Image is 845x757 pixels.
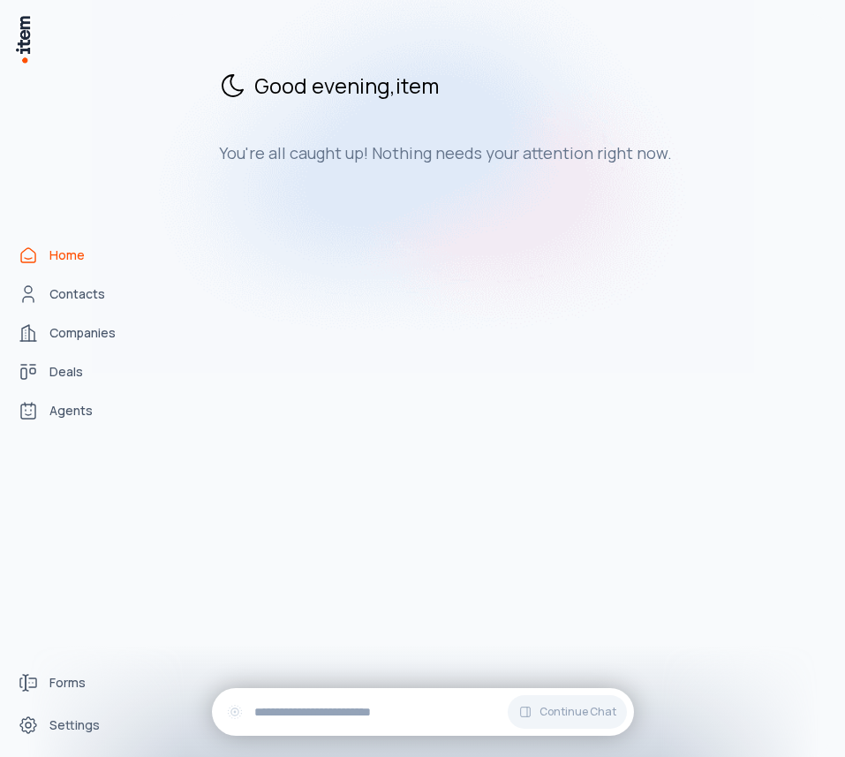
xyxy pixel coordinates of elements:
[49,363,83,381] span: Deals
[11,393,145,428] a: Agents
[11,354,145,390] a: deals
[49,324,116,342] span: Companies
[219,71,774,100] h2: Good evening , item
[212,688,634,736] div: Continue Chat
[11,238,145,273] a: Home
[219,142,774,163] h3: You're all caught up! Nothing needs your attention right now.
[49,402,93,420] span: Agents
[11,315,145,351] a: Companies
[49,246,85,264] span: Home
[49,285,105,303] span: Contacts
[49,674,86,692] span: Forms
[49,716,100,734] span: Settings
[11,665,145,700] a: Forms
[508,695,627,729] button: Continue Chat
[11,708,145,743] a: Settings
[14,14,32,64] img: Item Brain Logo
[11,276,145,312] a: Contacts
[539,705,616,719] span: Continue Chat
